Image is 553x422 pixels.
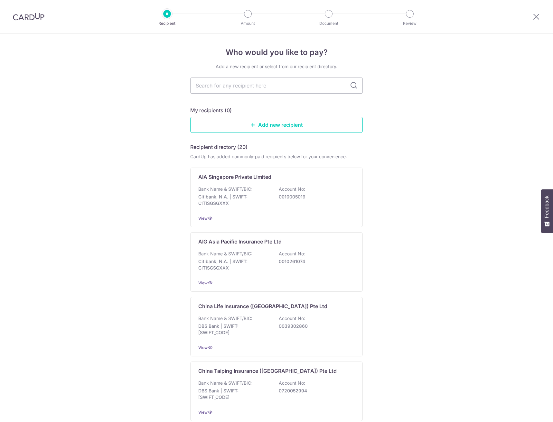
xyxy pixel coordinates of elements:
iframe: Opens a widget where you can find more information [512,403,547,419]
p: Account No: [279,315,305,322]
p: DBS Bank | SWIFT: [SWIFT_CODE] [198,323,270,336]
p: Bank Name & SWIFT/BIC: [198,380,252,386]
button: Feedback - Show survey [541,189,553,233]
h4: Who would you like to pay? [190,47,363,58]
div: CardUp has added commonly-paid recipients below for your convenience. [190,153,363,160]
p: Amount [224,20,272,27]
p: Bank Name & SWIFT/BIC: [198,186,252,192]
h5: My recipients (0) [190,106,232,114]
p: Recipient [143,20,191,27]
p: Citibank, N.A. | SWIFT: CITISGSGXXX [198,258,270,271]
p: Document [305,20,352,27]
p: Bank Name & SWIFT/BIC: [198,315,252,322]
p: AIG Asia Pacific Insurance Pte Ltd [198,238,282,245]
p: China Taiping Insurance ([GEOGRAPHIC_DATA]) Pte Ltd [198,367,337,375]
p: China Life Insurance ([GEOGRAPHIC_DATA]) Pte Ltd [198,302,327,310]
p: 0010005019 [279,194,351,200]
span: Feedback [544,196,550,218]
a: View [198,345,208,350]
img: CardUp [13,13,44,21]
p: DBS Bank | SWIFT: [SWIFT_CODE] [198,388,270,400]
a: View [198,280,208,285]
h5: Recipient directory (20) [190,143,248,151]
p: 0039302860 [279,323,351,329]
p: Account No: [279,186,305,192]
p: Account No: [279,380,305,386]
a: Add new recipient [190,117,363,133]
p: Bank Name & SWIFT/BIC: [198,251,252,257]
div: Add a new recipient or select from our recipient directory. [190,63,363,70]
p: Account No: [279,251,305,257]
p: 0720052994 [279,388,351,394]
p: AIA Singapore Private Limited [198,173,271,181]
p: 0010261074 [279,258,351,265]
p: Review [386,20,434,27]
p: Citibank, N.A. | SWIFT: CITISGSGXXX [198,194,270,206]
a: View [198,410,208,415]
input: Search for any recipient here [190,78,363,94]
a: View [198,216,208,221]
